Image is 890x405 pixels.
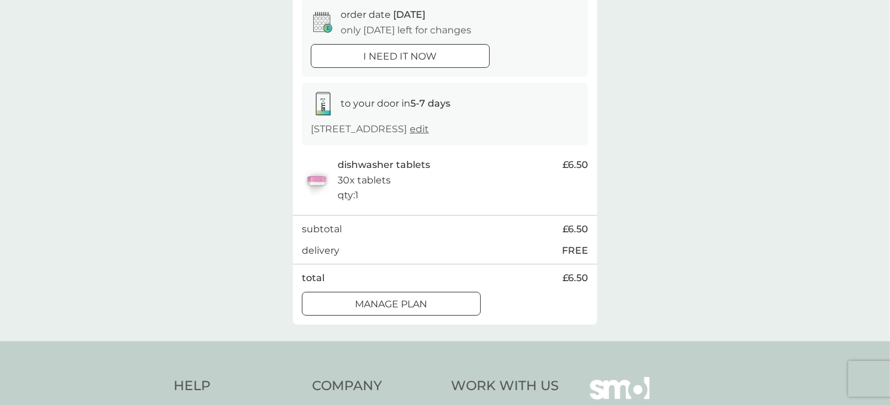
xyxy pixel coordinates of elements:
a: edit [410,123,429,135]
button: Manage plan [302,292,481,316]
p: dishwasher tablets [338,157,430,173]
button: i need it now [311,44,490,68]
span: £6.50 [563,157,588,173]
span: £6.50 [563,270,588,286]
h4: Company [313,377,440,395]
span: [DATE] [393,9,425,20]
p: 30x tablets [338,173,391,188]
h4: Work With Us [451,377,559,395]
h4: Help [174,377,301,395]
p: only [DATE] left for changes [341,23,471,38]
strong: 5-7 days [410,98,450,109]
p: i need it now [364,49,437,64]
p: total [302,270,325,286]
p: Manage plan [356,297,428,312]
span: £6.50 [563,222,588,237]
p: [STREET_ADDRESS] [311,121,429,137]
p: order date [341,7,425,23]
span: to your door in [341,98,450,109]
p: delivery [302,243,339,258]
p: subtotal [302,222,342,237]
p: FREE [562,243,588,258]
p: qty : 1 [338,188,359,203]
